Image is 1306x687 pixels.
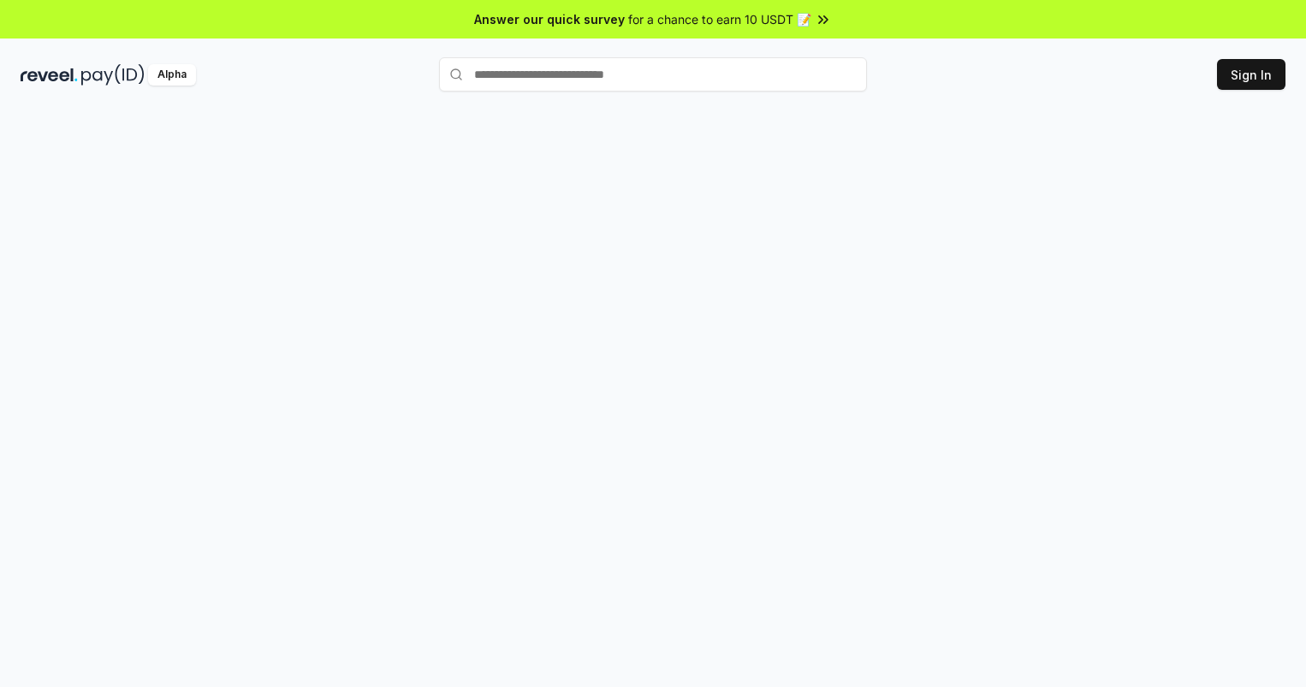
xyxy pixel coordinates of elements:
span: Answer our quick survey [474,10,625,28]
button: Sign In [1217,59,1285,90]
img: pay_id [81,64,145,86]
img: reveel_dark [21,64,78,86]
span: for a chance to earn 10 USDT 📝 [628,10,811,28]
div: Alpha [148,64,196,86]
